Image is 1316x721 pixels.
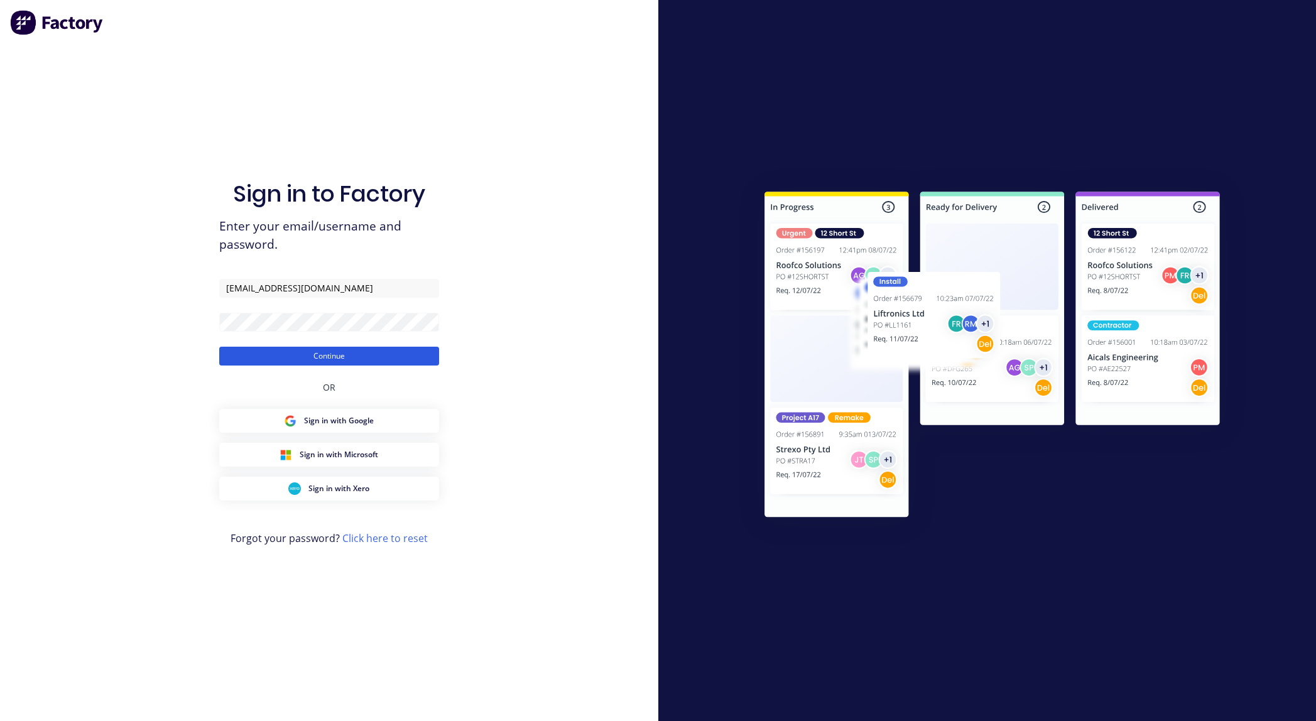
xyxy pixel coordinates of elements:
span: Sign in with Google [304,415,374,426]
span: Sign in with Xero [308,483,369,494]
span: Enter your email/username and password. [219,217,439,254]
span: Forgot your password? [231,531,428,546]
img: Microsoft Sign in [280,448,292,461]
button: Xero Sign inSign in with Xero [219,477,439,501]
div: OR [323,366,335,409]
a: Click here to reset [342,531,428,545]
button: Microsoft Sign inSign in with Microsoft [219,443,439,467]
span: Sign in with Microsoft [300,449,378,460]
input: Email/Username [219,279,439,298]
img: Factory [10,10,104,35]
button: Google Sign inSign in with Google [219,409,439,433]
img: Xero Sign in [288,482,301,495]
img: Sign in [737,166,1248,547]
h1: Sign in to Factory [233,180,425,207]
button: Continue [219,347,439,366]
img: Google Sign in [284,415,296,427]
